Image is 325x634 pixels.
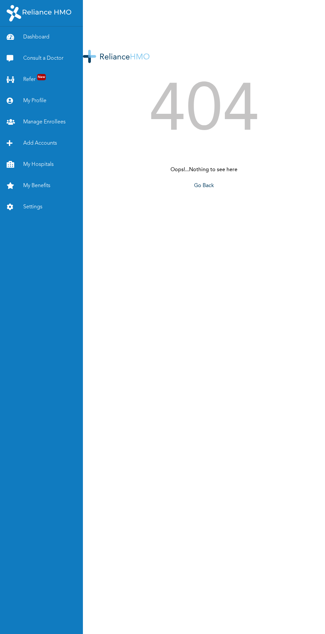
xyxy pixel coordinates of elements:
[83,50,150,63] img: Reliance HMO's Logo
[37,74,46,80] span: New
[83,63,325,163] div: 404
[194,183,214,188] a: Go Back
[7,5,71,22] img: RelianceHMO's Logo
[83,166,325,190] div: Oops!...Nothing to see here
